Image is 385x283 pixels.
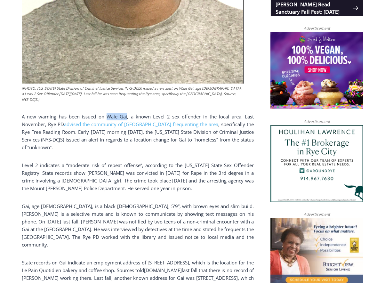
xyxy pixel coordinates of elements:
[270,125,363,202] img: Houlihan Lawrence The #1 Brokerage in Rye City
[0,0,64,64] img: s_800_29ca6ca9-f6cc-433c-a631-14f6620ca39b.jpeg
[154,62,310,80] a: Intern @ [DOMAIN_NAME]
[22,162,254,191] span: Level 2 indicates a “moderate risk of repeat offense”, according to the [US_STATE] State Sex Offe...
[22,121,254,150] span: , specifically the Rye Free Reading Room. Early [DATE] morning [DATE], the [US_STATE] State Divis...
[297,118,336,125] span: Advertisement
[167,64,297,78] span: Intern @ [DOMAIN_NAME]
[0,64,92,80] a: [PERSON_NAME] Read Sanctuary Fall Fest: [DATE]
[67,19,89,53] div: Co-sponsored by Westchester County Parks
[67,54,70,61] div: 1
[22,113,254,127] span: A new warning has been issued on Wale Gai, a known Level 2 sex offender in the local area. Last N...
[75,54,77,61] div: 6
[22,203,254,248] span: Gai, age [DEMOGRAPHIC_DATA], is a black [DEMOGRAPHIC_DATA], 5’9”, with brown eyes and slim build....
[22,85,244,102] figcaption: (PHOTO: [US_STATE] State Division of Criminal Justice Services (NYS-DCJS) issued a new alert on W...
[22,259,254,273] span: State records on Gai indicate an employment address of [STREET_ADDRESS], which is the location fo...
[162,0,302,62] div: "At the 10am stand-up meeting, each intern gets a chance to take [PERSON_NAME] and the other inte...
[297,211,336,217] span: Advertisement
[297,25,336,31] span: Advertisement
[5,64,82,79] h4: [PERSON_NAME] Read Sanctuary Fall Fest: [DATE]
[144,267,182,273] span: [DOMAIN_NAME]
[270,32,363,109] img: Baked by Melissa
[71,54,73,61] div: /
[64,121,218,127] a: advised the community of [GEOGRAPHIC_DATA] frequenting the area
